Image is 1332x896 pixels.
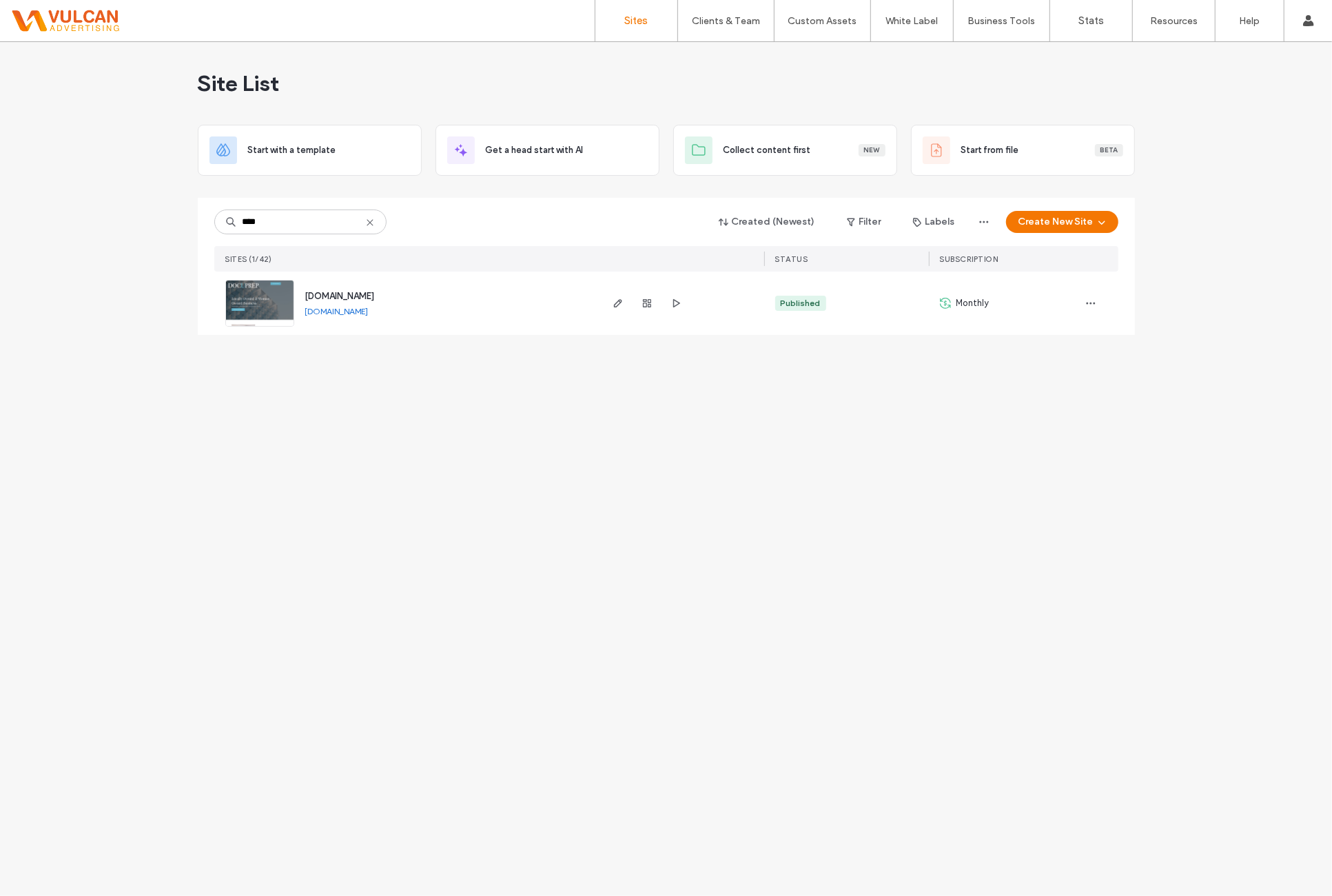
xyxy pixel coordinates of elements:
[305,306,369,316] a: [DOMAIN_NAME]
[1095,144,1123,156] div: Beta
[673,125,897,176] div: Collect content firstNew
[911,125,1135,176] div: Start from fileBeta
[724,143,811,157] span: Collect content first
[788,15,857,27] label: Custom Assets
[625,14,648,27] label: Sites
[961,143,1019,157] span: Start from file
[198,70,280,97] span: Site List
[436,125,659,176] div: Get a head start with AI
[1078,14,1104,27] label: Stats
[31,10,59,22] span: Help
[248,143,336,157] span: Start with a template
[1240,15,1260,27] label: Help
[692,15,760,27] label: Clients & Team
[305,291,375,301] a: [DOMAIN_NAME]
[225,254,272,264] span: SITES (1/42)
[198,125,422,176] div: Start with a template
[956,296,990,310] span: Monthly
[968,15,1036,27] label: Business Tools
[1150,15,1198,27] label: Resources
[707,211,828,233] button: Created (Newest)
[886,15,939,27] label: White Label
[940,254,998,264] span: SUBSCRIPTION
[1006,211,1118,233] button: Create New Site
[486,143,584,157] span: Get a head start with AI
[781,297,821,309] div: Published
[775,254,808,264] span: STATUS
[901,211,967,233] button: Labels
[833,211,895,233] button: Filter
[859,144,885,156] div: New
